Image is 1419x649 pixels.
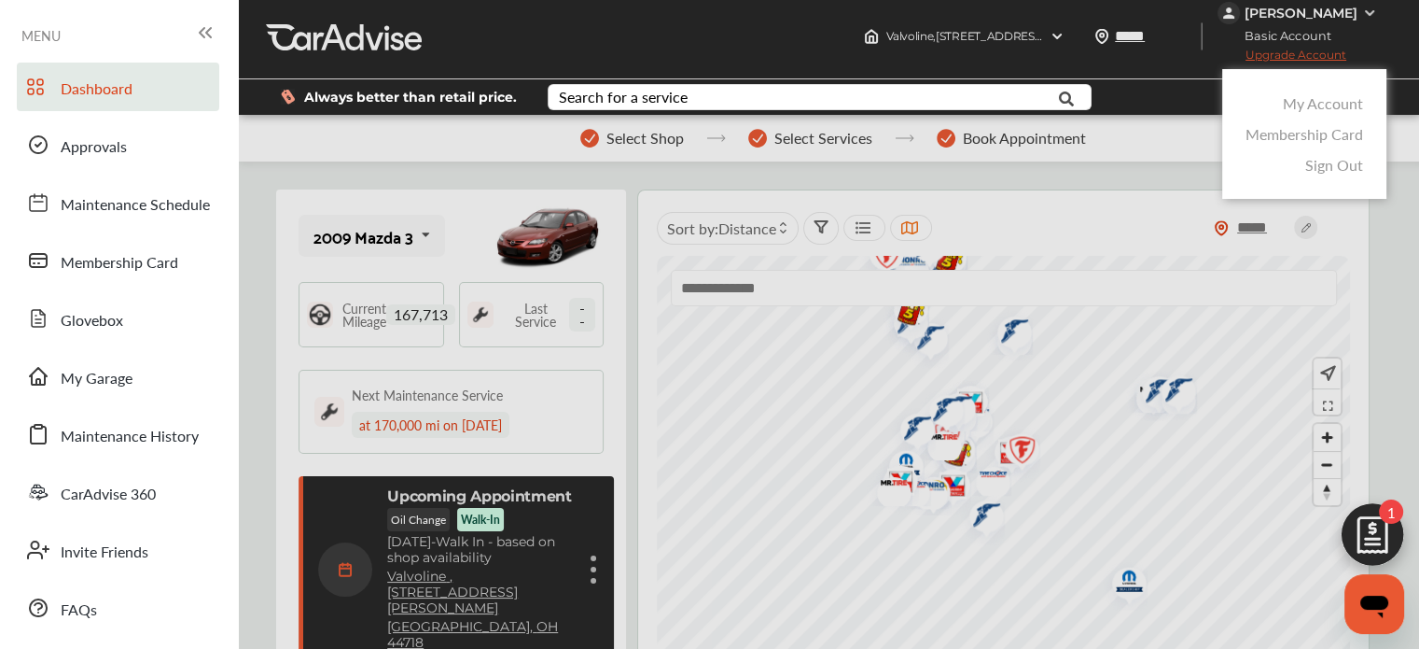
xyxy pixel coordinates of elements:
[61,193,210,218] span: Maintenance Schedule
[1344,574,1404,634] iframe: Button to launch messaging window
[61,367,132,391] span: My Garage
[61,78,132,102] span: Dashboard
[61,425,199,449] span: Maintenance History
[304,91,517,104] span: Always better than retail price.
[1245,123,1363,145] a: Membership Card
[61,251,178,275] span: Membership Card
[17,352,219,401] a: My Garage
[17,410,219,459] a: Maintenance History
[1305,154,1363,176] a: Sign Out
[1283,92,1363,114] a: My Account
[61,599,97,623] span: FAQs
[21,28,61,43] span: MENU
[61,541,148,565] span: Invite Friends
[17,294,219,343] a: Glovebox
[17,63,219,111] a: Dashboard
[1379,500,1403,524] span: 1
[559,90,688,105] div: Search for a service
[17,236,219,285] a: Membership Card
[61,309,123,333] span: Glovebox
[281,89,295,105] img: dollor_label_vector.a70140d1.svg
[17,468,219,516] a: CarAdvise 360
[61,135,127,160] span: Approvals
[17,584,219,632] a: FAQs
[17,178,219,227] a: Maintenance Schedule
[1328,495,1417,585] img: edit-cartIcon.11d11f9a.svg
[17,526,219,574] a: Invite Friends
[61,483,156,507] span: CarAdvise 360
[17,120,219,169] a: Approvals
